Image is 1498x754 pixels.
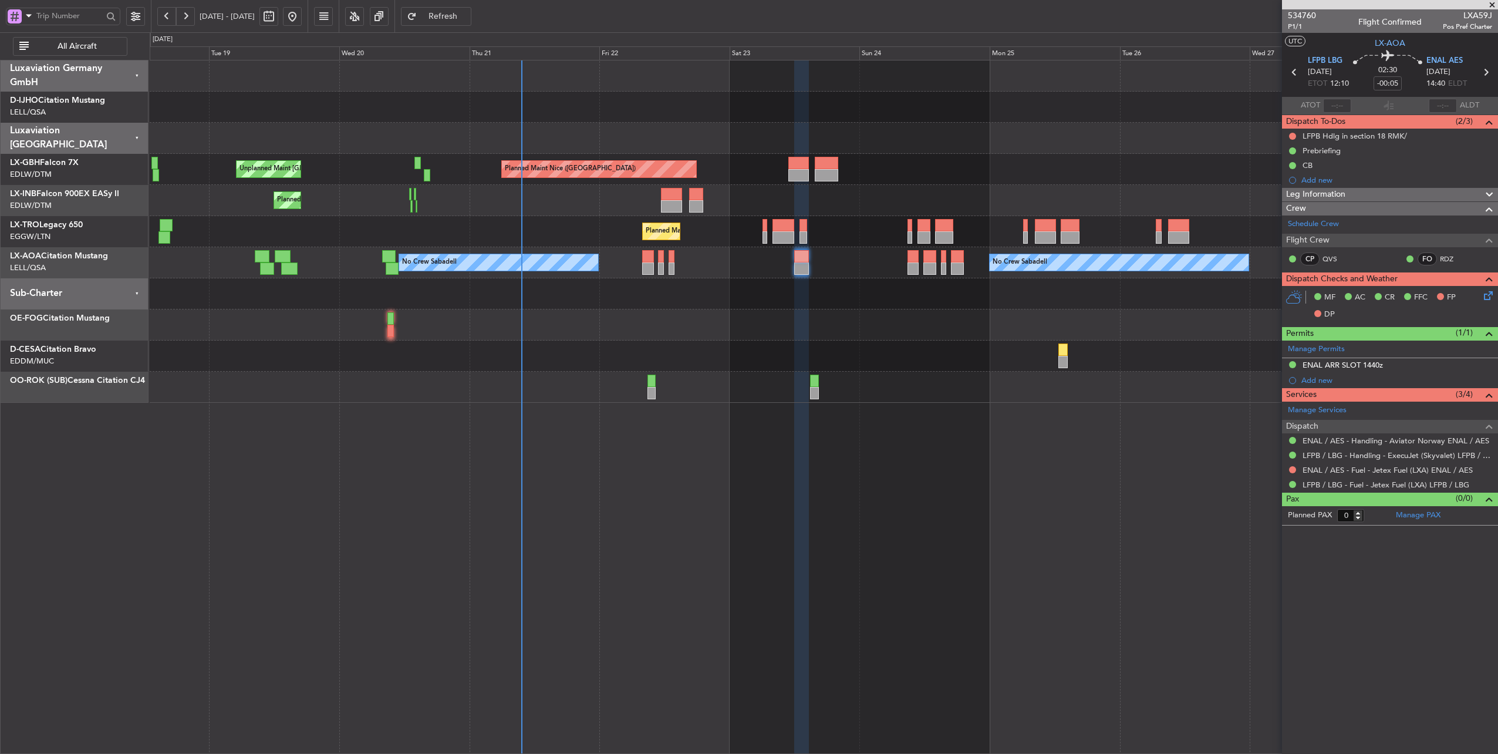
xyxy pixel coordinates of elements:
[10,252,108,260] a: LX-AOACitation Mustang
[730,46,860,60] div: Sat 23
[239,160,433,178] div: Unplanned Maint [GEOGRAPHIC_DATA] ([GEOGRAPHIC_DATA])
[1286,420,1318,433] span: Dispatch
[1285,36,1305,46] button: UTC
[1303,465,1473,475] a: ENAL / AES - Fuel - Jetex Fuel (LXA) ENAL / AES
[153,35,173,45] div: [DATE]
[1426,55,1463,67] span: ENAL AES
[990,46,1120,60] div: Mon 25
[1301,175,1492,185] div: Add new
[859,46,990,60] div: Sun 24
[599,46,730,60] div: Fri 22
[13,37,127,56] button: All Aircraft
[10,376,145,385] a: OO-ROK (SUB)Cessna Citation CJ4
[1426,66,1450,78] span: [DATE]
[10,221,39,229] span: LX-TRO
[1303,131,1407,141] div: LFPB Hdlg in section 18 RMK/
[339,46,470,60] div: Wed 20
[10,190,36,198] span: LX-INB
[1286,115,1345,129] span: Dispatch To-Dos
[1308,66,1332,78] span: [DATE]
[1288,510,1332,521] label: Planned PAX
[1301,375,1492,385] div: Add new
[10,96,105,105] a: D-IJHOCitation Mustang
[10,314,110,322] a: OE-FOGCitation Mustang
[1288,218,1339,230] a: Schedule Crew
[10,190,119,198] a: LX-INBFalcon 900EX EASy II
[10,252,41,260] span: LX-AOA
[31,42,123,51] span: All Aircraft
[1418,253,1437,265] div: FO
[1355,292,1365,304] span: AC
[1456,388,1473,400] span: (3/4)
[1300,253,1320,265] div: CP
[1414,292,1428,304] span: FFC
[10,159,79,167] a: LX-GBHFalcon 7X
[36,7,103,25] input: Trip Number
[1120,46,1250,60] div: Tue 26
[200,11,255,22] span: [DATE] - [DATE]
[1301,100,1320,112] span: ATOT
[419,12,467,21] span: Refresh
[10,345,96,354] a: D-CESACitation Bravo
[1375,37,1405,49] span: LX-AOA
[1288,344,1345,355] a: Manage Permits
[402,254,457,271] div: No Crew Sabadell
[401,7,471,26] button: Refresh
[1396,510,1440,521] a: Manage PAX
[10,96,38,105] span: D-IJHO
[1447,292,1456,304] span: FP
[1303,160,1313,170] div: CB
[1440,254,1466,264] a: RDZ
[10,262,46,273] a: LELL/QSA
[10,356,54,366] a: EDDM/MUC
[1460,100,1479,112] span: ALDT
[209,46,339,60] div: Tue 19
[1378,65,1397,76] span: 02:30
[10,159,40,167] span: LX-GBH
[1286,188,1345,201] span: Leg Information
[1443,9,1492,22] span: LXA59J
[1303,360,1383,370] div: ENAL ARR SLOT 1440z
[1426,78,1445,90] span: 14:40
[10,200,52,211] a: EDLW/DTM
[10,345,41,354] span: D-CESA
[1456,492,1473,504] span: (0/0)
[1250,46,1380,60] div: Wed 27
[1443,22,1492,32] span: Pos Pref Charter
[1385,292,1395,304] span: CR
[1286,272,1398,286] span: Dispatch Checks and Weather
[1456,326,1473,339] span: (1/1)
[1286,493,1299,506] span: Pax
[277,191,374,209] div: Planned Maint Geneva (Cointrin)
[1324,292,1335,304] span: MF
[1286,327,1314,341] span: Permits
[1358,16,1422,28] div: Flight Confirmed
[10,314,43,322] span: OE-FOG
[10,221,83,229] a: LX-TROLegacy 650
[1288,9,1316,22] span: 534760
[10,376,68,385] span: OO-ROK (SUB)
[1308,55,1342,67] span: LFPB LBG
[1322,254,1349,264] a: QVS
[1323,99,1351,113] input: --:--
[646,223,831,240] div: Planned Maint [GEOGRAPHIC_DATA] ([GEOGRAPHIC_DATA])
[1288,22,1316,32] span: P1/1
[1288,405,1347,416] a: Manage Services
[1303,480,1469,490] a: LFPB / LBG - Fuel - Jetex Fuel (LXA) LFPB / LBG
[1286,202,1306,216] span: Crew
[1308,78,1327,90] span: ETOT
[1286,388,1317,402] span: Services
[1324,309,1335,321] span: DP
[1456,115,1473,127] span: (2/3)
[1303,436,1489,446] a: ENAL / AES - Handling - Aviator Norway ENAL / AES
[10,169,52,180] a: EDLW/DTM
[1303,146,1341,156] div: Prebriefing
[10,231,50,242] a: EGGW/LTN
[1286,234,1330,247] span: Flight Crew
[505,160,636,178] div: Planned Maint Nice ([GEOGRAPHIC_DATA])
[10,107,46,117] a: LELL/QSA
[1448,78,1467,90] span: ELDT
[470,46,600,60] div: Thu 21
[993,254,1047,271] div: No Crew Sabadell
[1303,450,1492,460] a: LFPB / LBG - Handling - ExecuJet (Skyvalet) LFPB / LBG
